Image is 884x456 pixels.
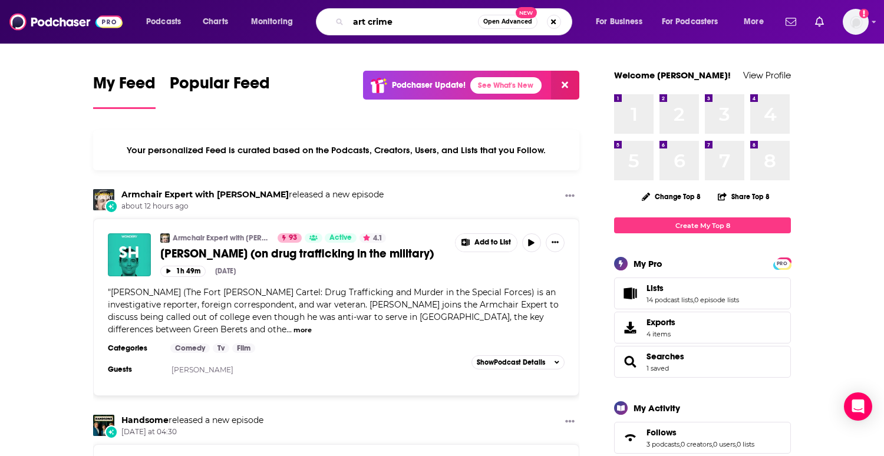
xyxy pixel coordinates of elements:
span: Charts [203,14,228,30]
button: open menu [138,12,196,31]
span: 93 [289,232,297,244]
span: 4 items [646,330,675,338]
a: Show notifications dropdown [810,12,829,32]
img: Handsome [93,415,114,436]
span: about 12 hours ago [121,201,384,212]
input: Search podcasts, credits, & more... [348,12,478,31]
button: Show More Button [546,233,565,252]
div: Your personalized Feed is curated based on the Podcasts, Creators, Users, and Lists that you Follow. [93,130,579,170]
a: Welcome [PERSON_NAME]! [614,70,731,81]
div: Search podcasts, credits, & more... [327,8,583,35]
p: Podchaser Update! [392,80,466,90]
span: Follows [614,422,791,454]
span: , [680,440,681,448]
a: 3 podcasts [646,440,680,448]
button: ShowPodcast Details [471,355,565,369]
a: 0 users [713,440,735,448]
a: PRO [775,259,789,267]
span: Monitoring [251,14,293,30]
button: 1h 49m [160,266,206,277]
span: Show Podcast Details [477,358,545,366]
a: Comedy [170,343,210,353]
span: " [108,287,559,335]
button: more [293,325,312,335]
span: For Business [596,14,642,30]
h3: released a new episode [121,415,263,426]
button: Open AdvancedNew [478,15,537,29]
span: Add to List [474,238,511,247]
a: Exports [614,312,791,343]
span: ... [286,324,292,335]
span: , [712,440,713,448]
span: , [693,296,694,304]
a: [PERSON_NAME] [171,365,233,374]
a: Armchair Expert with Dax Shepard [121,189,289,200]
span: [PERSON_NAME] (on drug trafficking in the military) [160,246,434,261]
a: 0 lists [737,440,754,448]
img: Armchair Expert with Dax Shepard [93,189,114,210]
a: My Feed [93,73,156,109]
img: Seth Harp (on drug trafficking in the military) [108,233,151,276]
a: Show notifications dropdown [781,12,801,32]
button: Share Top 8 [717,185,770,208]
button: 4.1 [359,233,386,243]
button: Show profile menu [843,9,869,35]
button: open menu [588,12,657,31]
div: Open Intercom Messenger [844,392,872,421]
a: Film [232,343,255,353]
a: Tv [213,343,229,353]
button: open menu [243,12,308,31]
span: [DATE] at 04:30 [121,427,263,437]
span: Lists [614,277,791,309]
button: Show More Button [560,415,579,429]
div: My Pro [634,258,662,269]
span: Active [329,232,352,244]
span: Popular Feed [170,73,270,100]
span: Exports [646,317,675,328]
a: Charts [195,12,235,31]
a: See What's New [470,77,542,94]
button: open menu [654,12,735,31]
span: Lists [646,283,664,293]
span: More [744,14,764,30]
span: [PERSON_NAME] (The Fort [PERSON_NAME] Cartel: Drug Trafficking and Murder in the Special Forces) ... [108,287,559,335]
a: Popular Feed [170,73,270,109]
a: Follows [646,427,754,438]
span: Searches [614,346,791,378]
span: New [516,7,537,18]
h3: Guests [108,365,161,374]
a: Active [325,233,357,243]
a: Searches [646,351,684,362]
div: New Episode [105,425,118,438]
a: Armchair Expert with [PERSON_NAME] [173,233,270,243]
span: For Podcasters [662,14,718,30]
span: Exports [618,319,642,336]
img: Armchair Expert with Dax Shepard [160,233,170,243]
span: Follows [646,427,677,438]
span: Open Advanced [483,19,532,25]
a: View Profile [743,70,791,81]
span: Podcasts [146,14,181,30]
h3: Categories [108,343,161,353]
a: Searches [618,353,642,370]
img: Podchaser - Follow, Share and Rate Podcasts [9,11,123,33]
span: My Feed [93,73,156,100]
img: User Profile [843,9,869,35]
a: Handsome [121,415,169,425]
a: Create My Top 8 [614,217,791,233]
span: , [735,440,737,448]
h3: released a new episode [121,189,384,200]
button: Show More Button [456,234,517,252]
a: [PERSON_NAME] (on drug trafficking in the military) [160,246,447,261]
div: My Activity [634,402,680,414]
a: Follows [618,429,642,446]
button: Change Top 8 [635,189,708,204]
a: Lists [646,283,739,293]
a: 0 episode lists [694,296,739,304]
